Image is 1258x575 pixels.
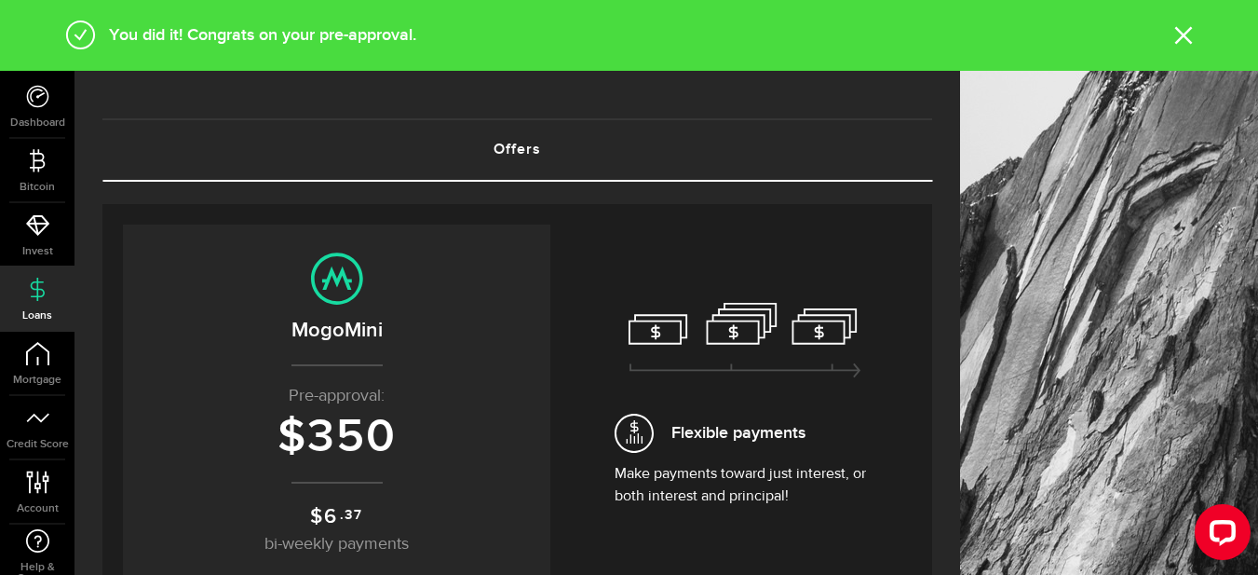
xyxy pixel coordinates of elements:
span: Flexible payments [671,420,805,445]
span: bi-weekly payments [264,536,409,553]
span: 6 [324,504,338,529]
p: Pre-approval: [142,384,532,409]
span: $ [277,409,307,465]
span: 350 [307,409,397,465]
a: Offers [102,120,932,180]
p: Make payments toward just interest, or both interest and principal! [615,463,875,508]
sup: .37 [340,505,363,526]
div: You did it! Congrats on your pre-approval. [96,23,1174,48]
span: $ [310,504,324,529]
ul: Tabs Navigation [102,118,932,182]
iframe: LiveChat chat widget [1180,497,1258,575]
h2: MogoMini [142,315,532,346]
